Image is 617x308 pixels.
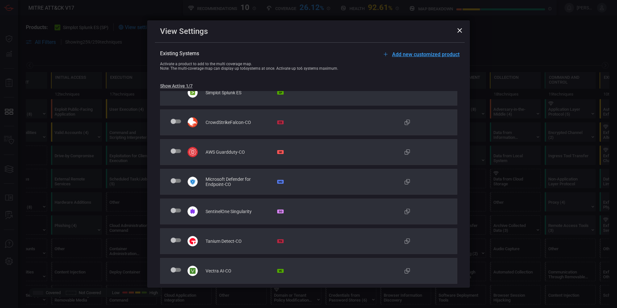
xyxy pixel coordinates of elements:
span: Vectra AI-CO [206,268,231,273]
div: SP [277,91,284,95]
img: svg+xml;base64,PHN2ZyB3aWR0aD0iMzYiIGhlaWdodD0iMzciIHZpZXdCb3g9IjAgMCAzNiAzNyIgZmlsbD0ibm9uZSIgeG... [187,87,198,98]
span: SentinelOne Singularity [206,209,252,214]
div: GD [277,150,284,154]
img: svg+xml;base64,PD94bWwgdmVyc2lvbj0iMS4wIiBlbmNvZGluZz0iVVRGLTgiPz48c3ZnIGlkPSJMYXllcl8yIiB4bWxucz... [187,236,198,246]
button: Add new customized product [382,50,460,58]
button: Show Active 1/7 [160,83,193,88]
div: View Settings [160,27,460,36]
img: svg+xml;base64,PD94bWwgdmVyc2lvbj0iMS4wIiBlbmNvZGluZz0idXRmLTgiPz4KPCEtLSBHZW5lcmF0b3I6IEFkb2JlIE... [187,206,198,217]
span: Simplot Splunk ES [206,90,241,95]
span: Microsoft Defender for Endpoint-CO [206,177,271,187]
img: svg+xml;base64,PD94bWwgdmVyc2lvbj0iMS4wIiBlbmNvZGluZz0idXRmLTgiPz4KPCEtLSBHZW5lcmF0b3I6IEFkb2JlIE... [187,266,198,276]
span: Tanium Detect-CO [206,239,242,244]
button: Clone [403,148,411,156]
span: CrowdStrikeFalcon-CO [206,120,251,125]
div: Existing Systems [160,50,470,56]
div: Activate a product to add to the multi coverage map. [160,62,470,66]
span: AWS Guardduty-CO [206,149,245,155]
div: CS [277,120,284,124]
div: SO [277,210,284,213]
div: MD [277,180,284,184]
button: Clone [403,267,411,275]
div: VE [277,269,284,273]
img: svg+xml;base64,PHN2ZyB3aWR0aD0iMzYiIGhlaWdodD0iMzYiIHZpZXdCb3g9IjAgMCAzNiAzNiIgZmlsbD0ibm9uZSIgeG... [187,147,198,157]
img: svg+xml;base64,PHN2ZyB3aWR0aD0iMzYiIGhlaWdodD0iMzciIHZpZXdCb3g9IjAgMCAzNiAzNyIgZmlsbD0ibm9uZSIgeG... [187,177,198,187]
button: Clone [403,118,411,126]
button: Clone [403,237,411,245]
div: Note: The multi-coverage map can display up to 6 systems at once. Activate up to 6 systems maximum. [160,66,470,71]
span: Add new customized product [392,51,460,57]
img: svg+xml;base64,Cjxzdmcgd2lkdGg9IjM2IiBoZWlnaHQ9IjM3IiB2aWV3Qm94PSIwIDAgMzYgMzciIGZpbGw9Im5vbmUiIH... [187,117,198,128]
div: TD [277,239,284,243]
button: Clone [403,178,411,186]
button: Clone [403,208,411,215]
